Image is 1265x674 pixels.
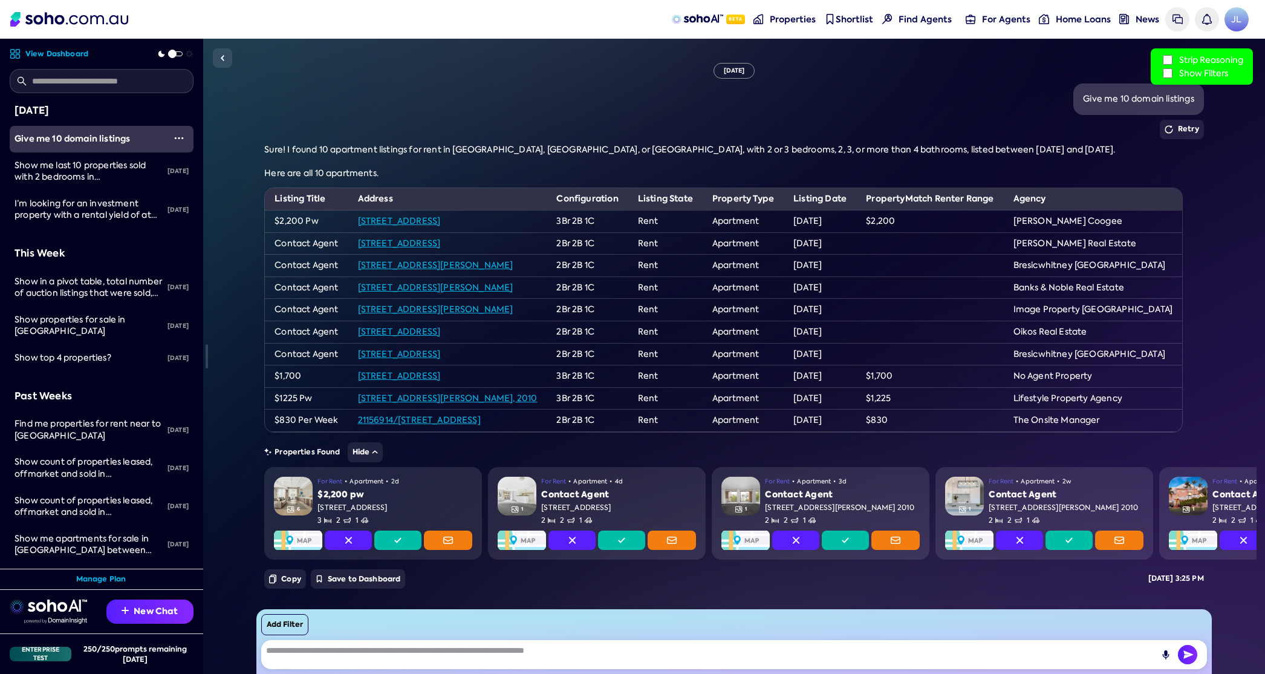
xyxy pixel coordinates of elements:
[547,188,628,210] th: Configuration
[15,198,163,221] div: I’m looking for an investment property with a rental yield of at least 4% or higher in paddington
[628,321,703,343] td: Rent
[703,232,784,255] td: Apartment
[547,387,628,410] td: 3Br 2B 1C
[356,515,368,526] span: 1
[264,569,306,589] button: Copy
[386,477,388,486] span: •
[10,126,164,152] a: Give me 10 domain listings
[287,506,294,513] img: Gallery Icon
[989,489,1143,501] div: Contact Agent
[317,477,342,486] span: For Rent
[703,276,784,299] td: Apartment
[1160,120,1204,139] button: Retry
[265,232,348,255] td: Contact Agent
[703,365,784,388] td: Apartment
[560,515,574,526] span: 2
[541,477,566,486] span: For Rent
[672,15,723,24] img: sohoAI logo
[1039,14,1049,24] img: for-agents-nav icon
[10,191,163,229] a: I’m looking for an investment property with a rental yield of at least 4% or higher in [GEOGRAPHI...
[703,410,784,432] td: Apartment
[15,456,163,480] div: Show count of properties leased, offmarket and sold in Sydney for past 6 months
[568,477,571,486] span: •
[1212,515,1226,526] span: 2
[1136,13,1159,25] span: News
[548,517,555,524] img: Bedrooms
[10,647,71,661] div: Enterprise Test
[1165,125,1173,134] img: Retry icon
[1183,506,1190,513] img: Gallery Icon
[10,48,88,59] a: View Dashboard
[1027,515,1039,526] span: 1
[765,477,790,486] span: For Rent
[274,477,313,515] img: Property
[265,387,348,410] td: $1225 Pw
[784,343,856,365] td: [DATE]
[215,51,230,65] img: Sidebar toggle icon
[1224,7,1249,31] span: JL
[265,343,348,365] td: Contact Agent
[703,188,784,210] th: Property Type
[1148,574,1204,584] div: [DATE] 3:25 PM
[541,489,696,501] div: Contact Agent
[784,387,856,410] td: [DATE]
[336,515,350,526] span: 2
[1224,7,1249,31] a: Avatar of Jonathan Lui
[1004,188,1182,210] th: Agency
[10,600,87,614] img: sohoai logo
[628,365,703,388] td: Rent
[1165,7,1189,31] a: Messages
[1192,506,1194,512] span: 1
[15,160,163,183] div: Show me last 10 properties sold with 2 bedrooms in Sydney NSW
[784,299,856,321] td: [DATE]
[1163,68,1172,78] input: Show Filters
[833,477,836,486] span: •
[10,411,163,449] a: Find me properties for rent near to [GEOGRAPHIC_DATA]
[721,531,770,550] img: Map
[989,477,1013,486] span: For Rent
[15,314,163,338] div: Show properties for sale in mornington peninsula
[15,276,162,346] span: Show in a pivot table, total number of auction listings that were sold, total withdrawn, total of...
[358,215,441,226] a: [STREET_ADDRESS]
[772,517,779,524] img: Bedrooms
[15,103,189,119] div: [DATE]
[76,644,193,664] div: 250 / 250 prompts remaining [DATE]
[839,477,847,486] span: 3d
[10,307,163,345] a: Show properties for sale in [GEOGRAPHIC_DATA]
[163,493,193,520] div: [DATE]
[703,343,784,365] td: Apartment
[358,348,441,359] a: [STREET_ADDRESS]
[791,517,798,524] img: Bathrooms
[15,418,163,442] div: Find me properties for rent near to Melbourne University
[1062,477,1071,486] span: 2w
[726,15,745,24] span: Beta
[1004,410,1182,432] td: The Onsite Manager
[163,564,193,591] div: [DATE]
[784,210,856,232] td: [DATE]
[989,515,1003,526] span: 2
[163,531,193,558] div: [DATE]
[1212,477,1237,486] span: For Rent
[567,517,574,524] img: Bathrooms
[1202,14,1212,24] img: bell icon
[512,506,519,513] img: Gallery Icon
[547,210,628,232] td: 3Br 2B 1C
[1004,321,1182,343] td: Oikos Real Estate
[1178,645,1197,664] button: Send
[628,210,703,232] td: Rent
[703,299,784,321] td: Apartment
[1004,343,1182,365] td: Bresicwhitney [GEOGRAPHIC_DATA]
[547,232,628,255] td: 2Br 2B 1C
[122,607,129,614] img: Recommendation icon
[261,614,308,635] button: Add Filter
[358,326,441,337] a: [STREET_ADDRESS]
[765,515,779,526] span: 2
[628,387,703,410] td: Rent
[15,133,164,145] div: Give me 10 domain listings
[856,410,1003,432] td: $830
[547,410,628,432] td: 2Br 2B 1C
[10,345,163,371] a: Show top 4 properties?
[15,418,161,441] span: Find me properties for rent near to [GEOGRAPHIC_DATA]
[15,276,163,299] div: Show in a pivot table, total number of auction listings that were sold, total withdrawn, total of...
[15,246,189,261] div: This Week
